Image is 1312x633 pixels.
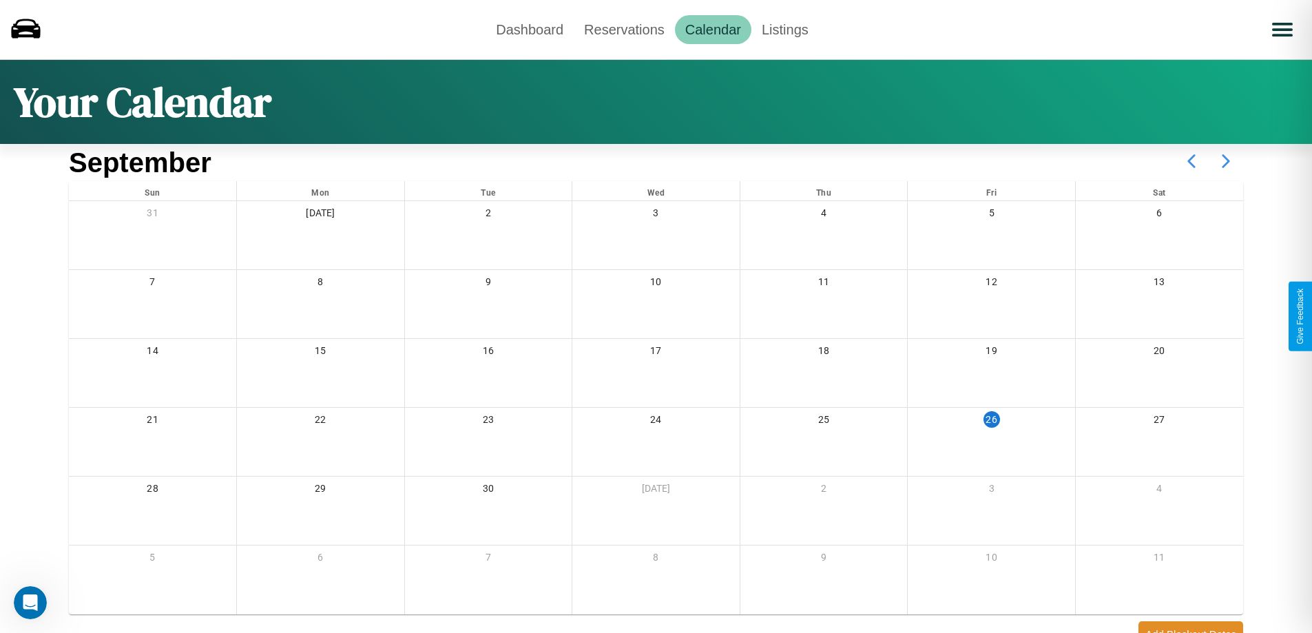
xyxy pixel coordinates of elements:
div: 7 [69,270,236,298]
div: 16 [405,339,572,367]
div: 24 [572,408,740,436]
div: Fri [908,181,1075,200]
div: 14 [69,339,236,367]
div: 27 [1076,408,1243,436]
div: 4 [1076,477,1243,505]
a: Calendar [675,15,751,44]
div: 12 [908,270,1075,298]
div: 31 [69,201,236,229]
h2: September [69,147,211,178]
h1: Your Calendar [14,74,271,130]
div: 5 [908,201,1075,229]
a: Listings [751,15,819,44]
div: Give Feedback [1295,289,1305,344]
div: 10 [908,546,1075,574]
div: 17 [572,339,740,367]
div: 8 [572,546,740,574]
div: Thu [740,181,908,200]
div: 11 [740,270,908,298]
a: Dashboard [486,15,574,44]
div: [DATE] [572,477,740,505]
div: 13 [1076,270,1243,298]
div: 11 [1076,546,1243,574]
div: 5 [69,546,236,574]
div: 9 [405,270,572,298]
div: Sun [69,181,236,200]
div: 7 [405,546,572,574]
div: 15 [237,339,404,367]
div: 3 [908,477,1075,505]
div: 25 [740,408,908,436]
div: Tue [405,181,572,200]
div: 6 [237,546,404,574]
div: 19 [908,339,1075,367]
div: 2 [405,201,572,229]
div: 21 [69,408,236,436]
a: Reservations [574,15,675,44]
div: 28 [69,477,236,505]
div: [DATE] [237,201,404,229]
div: 9 [740,546,908,574]
div: Mon [237,181,404,200]
div: Wed [572,181,740,200]
div: 29 [237,477,404,505]
div: 6 [1076,201,1243,229]
button: Open menu [1263,10,1302,49]
iframe: Intercom live chat [14,586,47,619]
div: 8 [237,270,404,298]
div: 4 [740,201,908,229]
div: 22 [237,408,404,436]
div: 2 [740,477,908,505]
div: 26 [983,411,1000,428]
div: Sat [1076,181,1243,200]
div: 10 [572,270,740,298]
div: 3 [572,201,740,229]
div: 30 [405,477,572,505]
div: 23 [405,408,572,436]
div: 18 [740,339,908,367]
div: 20 [1076,339,1243,367]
